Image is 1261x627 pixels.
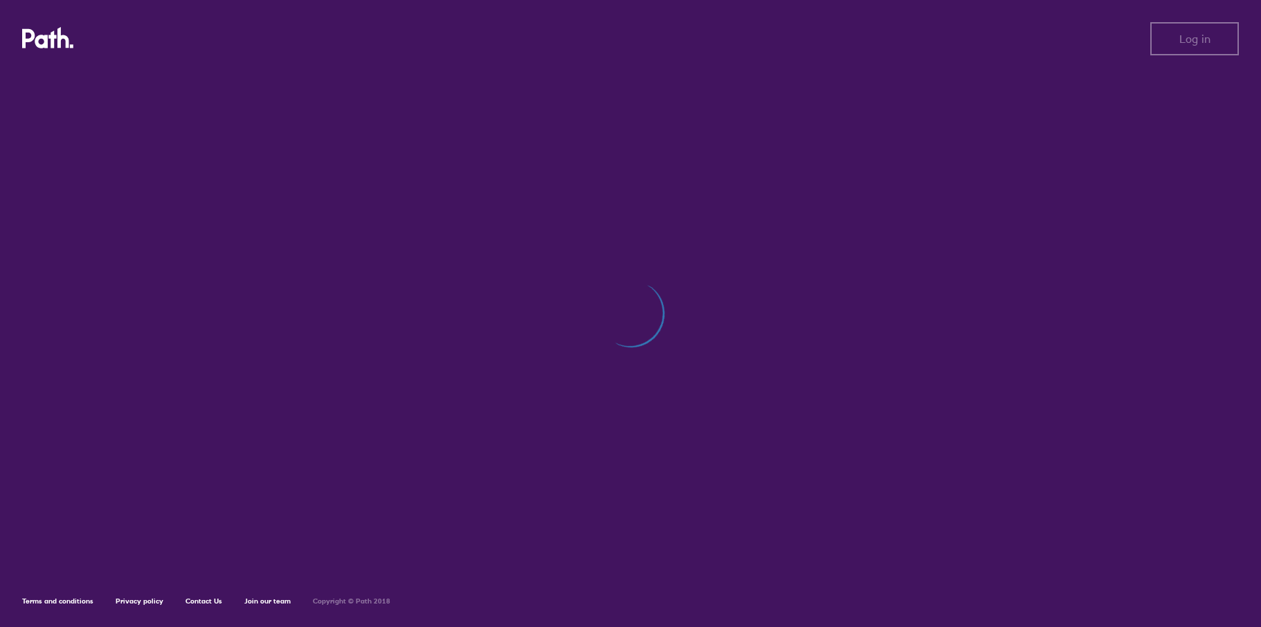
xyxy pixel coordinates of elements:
[1150,22,1239,55] button: Log in
[313,597,390,606] h6: Copyright © Path 2018
[116,597,163,606] a: Privacy policy
[1179,33,1210,45] span: Log in
[22,597,93,606] a: Terms and conditions
[185,597,222,606] a: Contact Us
[244,597,291,606] a: Join our team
